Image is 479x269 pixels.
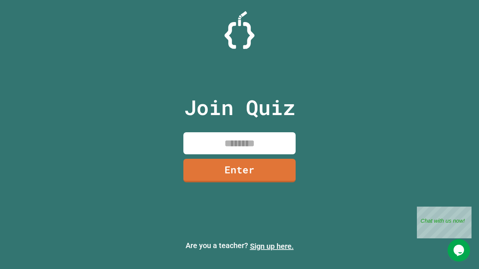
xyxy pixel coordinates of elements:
[225,11,254,49] img: Logo.svg
[417,207,472,238] iframe: chat widget
[183,159,296,182] a: Enter
[6,240,473,252] p: Are you a teacher?
[250,242,294,251] a: Sign up here.
[448,239,472,262] iframe: chat widget
[184,92,295,123] p: Join Quiz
